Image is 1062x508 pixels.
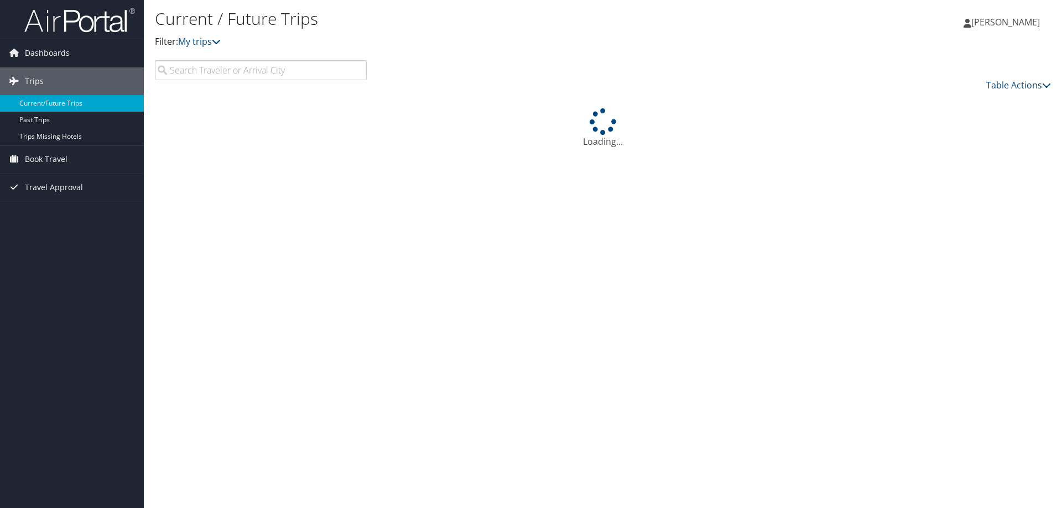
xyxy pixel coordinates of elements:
span: Dashboards [25,39,70,67]
span: Travel Approval [25,174,83,201]
span: Trips [25,67,44,95]
a: [PERSON_NAME] [964,6,1051,39]
span: Book Travel [25,145,67,173]
a: Table Actions [986,79,1051,91]
div: Loading... [155,108,1051,148]
span: [PERSON_NAME] [971,16,1040,28]
a: My trips [178,35,221,48]
h1: Current / Future Trips [155,7,752,30]
input: Search Traveler or Arrival City [155,60,367,80]
p: Filter: [155,35,752,49]
img: airportal-logo.png [24,7,135,33]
